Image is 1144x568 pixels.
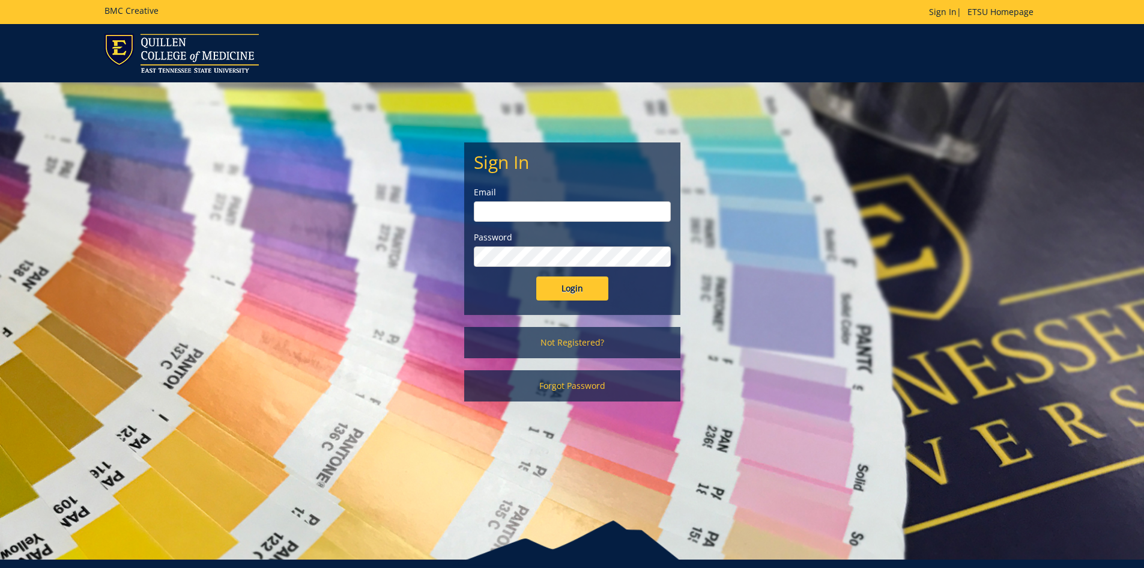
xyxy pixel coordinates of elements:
label: Email [474,186,671,198]
img: ETSU logo [104,34,259,73]
a: Not Registered? [464,327,680,358]
a: Forgot Password [464,370,680,402]
p: | [929,6,1040,18]
h2: Sign In [474,152,671,172]
a: Sign In [929,6,957,17]
label: Password [474,231,671,243]
h5: BMC Creative [104,6,159,15]
input: Login [536,276,608,301]
a: ETSU Homepage [961,6,1040,17]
